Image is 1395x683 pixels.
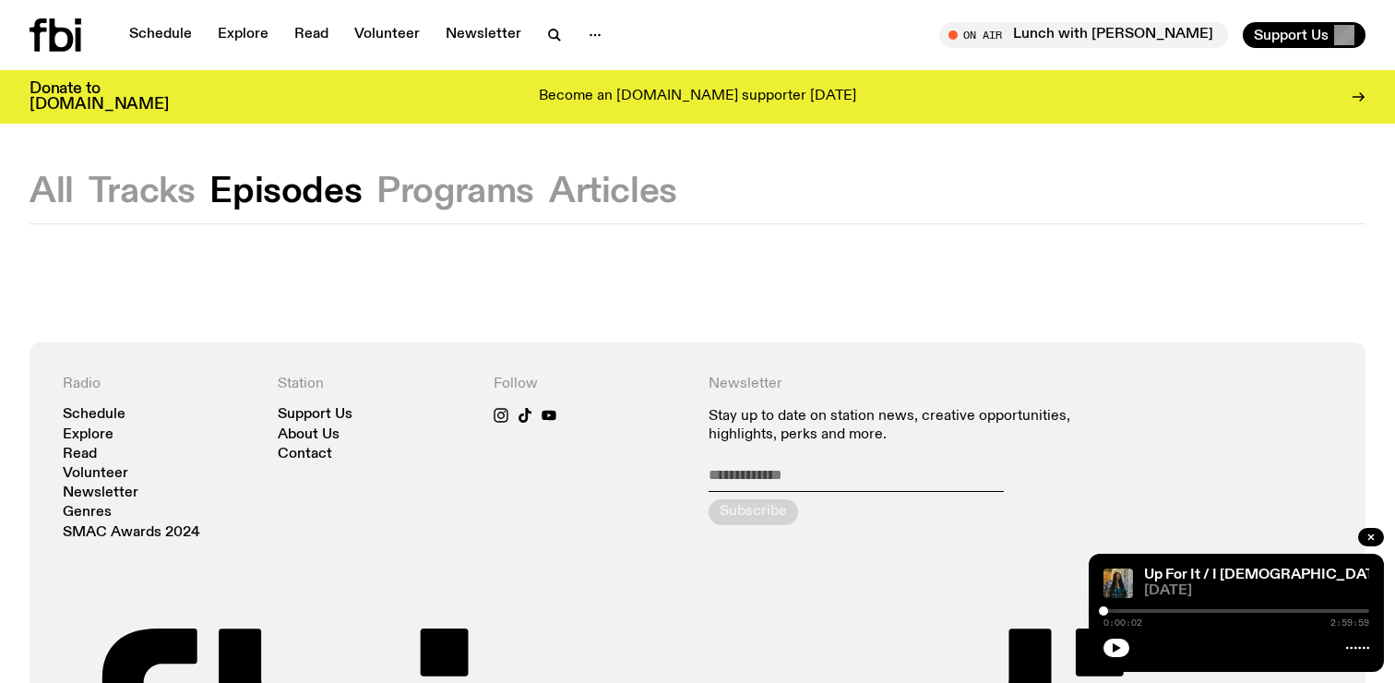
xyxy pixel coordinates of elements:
[709,376,1117,393] h4: Newsletter
[63,526,200,540] a: SMAC Awards 2024
[63,408,125,422] a: Schedule
[207,22,280,48] a: Explore
[30,81,169,113] h3: Donate to [DOMAIN_NAME]
[549,175,677,209] button: Articles
[1144,584,1369,598] span: [DATE]
[278,408,352,422] a: Support Us
[709,499,798,525] button: Subscribe
[63,467,128,481] a: Volunteer
[939,22,1228,48] button: On AirLunch with [PERSON_NAME]
[63,448,97,461] a: Read
[376,175,534,209] button: Programs
[63,486,138,500] a: Newsletter
[1103,569,1133,598] img: Ify - a Brown Skin girl with black braided twists, looking up to the side with her tongue stickin...
[63,376,256,393] h4: Radio
[209,175,362,209] button: Episodes
[1243,22,1365,48] button: Support Us
[278,428,340,442] a: About Us
[89,175,196,209] button: Tracks
[1103,618,1142,628] span: 0:00:02
[1144,568,1389,582] a: Up For It / I [DEMOGRAPHIC_DATA]
[63,428,113,442] a: Explore
[278,448,332,461] a: Contact
[1330,618,1369,628] span: 2:59:59
[30,175,74,209] button: All
[343,22,431,48] a: Volunteer
[118,22,203,48] a: Schedule
[278,376,471,393] h4: Station
[494,376,686,393] h4: Follow
[435,22,532,48] a: Newsletter
[63,506,112,520] a: Genres
[283,22,340,48] a: Read
[709,408,1117,443] p: Stay up to date on station news, creative opportunities, highlights, perks and more.
[539,89,856,105] p: Become an [DOMAIN_NAME] supporter [DATE]
[1254,27,1329,43] span: Support Us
